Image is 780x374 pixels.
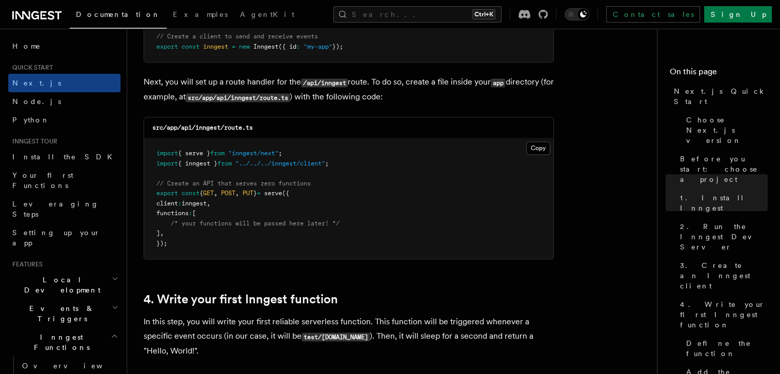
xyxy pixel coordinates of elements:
span: : [178,200,182,207]
span: "my-app" [304,43,332,50]
span: PUT [243,190,253,197]
a: 3. Create an Inngest client [676,256,768,295]
code: src/app/api/inngest/route.ts [152,124,253,131]
span: ; [278,150,282,157]
span: serve [264,190,282,197]
span: ({ id [278,43,296,50]
span: /* your functions will be passed here later! */ [171,220,339,227]
a: Next.js [8,74,121,92]
span: Examples [173,10,228,18]
span: { serve } [178,150,210,157]
span: : [189,210,192,217]
button: Events & Triggers [8,299,121,328]
span: "../../../inngest/client" [235,160,325,167]
span: Leveraging Steps [12,200,99,218]
span: , [235,190,239,197]
span: client [156,200,178,207]
span: { [199,190,203,197]
button: Toggle dark mode [565,8,589,20]
span: export [156,190,178,197]
a: Define the function [682,334,768,363]
a: Leveraging Steps [8,195,121,223]
span: export [156,43,178,50]
span: Choose Next.js version [686,115,768,146]
span: [ [192,210,196,217]
a: 4. Write your first Inngest function [676,295,768,334]
a: Setting up your app [8,223,121,252]
button: Search...Ctrl+K [333,6,502,23]
button: Inngest Functions [8,328,121,357]
span: ({ [282,190,289,197]
kbd: Ctrl+K [472,9,495,19]
span: Next.js Quick Start [674,86,768,107]
a: Home [8,37,121,55]
p: In this step, you will write your first reliable serverless function. This function will be trigg... [144,315,554,358]
span: // Create a client to send and receive events [156,33,318,40]
span: "inngest/next" [228,150,278,157]
span: Home [12,41,41,51]
span: Inngest [253,43,278,50]
span: Inngest tour [8,137,57,146]
span: Inngest Functions [8,332,111,352]
a: Before you start: choose a project [676,150,768,189]
span: Next.js [12,79,61,87]
span: // Create an API that serves zero functions [156,180,311,187]
span: const [182,43,199,50]
span: , [160,230,164,237]
a: 1. Install Inngest [676,189,768,217]
span: Install the SDK [12,153,118,161]
span: GET [203,190,214,197]
a: Install the SDK [8,148,121,166]
span: 2. Run the Inngest Dev Server [680,221,768,252]
span: Documentation [76,10,161,18]
a: Next.js Quick Start [670,82,768,111]
a: Node.js [8,92,121,111]
span: AgentKit [240,10,294,18]
a: Documentation [70,3,167,29]
a: Your first Functions [8,166,121,195]
code: /api/inngest [301,78,348,87]
span: POST [221,190,235,197]
span: Quick start [8,64,53,72]
span: ; [325,160,329,167]
a: Sign Up [704,6,772,23]
span: Setting up your app [12,228,101,247]
a: Choose Next.js version [682,111,768,150]
span: 1. Install Inngest [680,193,768,213]
span: Overview [22,362,128,370]
span: const [182,190,199,197]
span: import [156,160,178,167]
span: Your first Functions [12,171,73,190]
code: test/[DOMAIN_NAME] [302,333,370,341]
span: functions [156,210,189,217]
span: Events & Triggers [8,303,112,324]
a: 4. Write your first Inngest function [144,292,338,306]
span: Before you start: choose a project [680,154,768,184]
span: inngest [182,200,207,207]
span: Define the function [686,338,768,359]
span: Local Development [8,275,112,295]
p: Next, you will set up a route handler for the route. To do so, create a file inside your director... [144,75,554,105]
code: app [491,78,505,87]
span: 3. Create an Inngest client [680,260,768,291]
a: AgentKit [234,3,301,28]
span: { inngest } [178,160,217,167]
span: = [257,190,261,197]
span: Features [8,260,43,268]
a: 2. Run the Inngest Dev Server [676,217,768,256]
span: Python [12,116,50,124]
span: import [156,150,178,157]
span: Node.js [12,97,61,106]
span: }); [156,240,167,247]
span: from [217,160,232,167]
span: : [296,43,300,50]
span: ] [156,230,160,237]
span: inngest [203,43,228,50]
button: Local Development [8,271,121,299]
span: 4. Write your first Inngest function [680,299,768,330]
a: Contact sales [606,6,700,23]
a: Examples [167,3,234,28]
span: , [207,200,210,207]
span: new [239,43,250,50]
span: } [253,190,257,197]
